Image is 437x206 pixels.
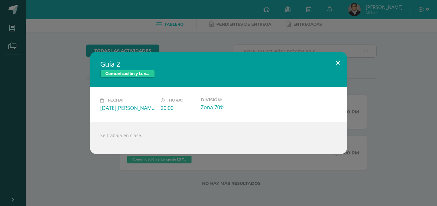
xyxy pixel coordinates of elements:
span: Comunicación y Lenguaje L3 Terce Idioma [100,70,155,78]
label: División: [201,97,256,102]
button: Close (Esc) [329,52,347,74]
span: Hora: [169,98,183,103]
div: [DATE][PERSON_NAME] [100,104,156,111]
div: Zona 70% [201,104,256,111]
div: Se trabaja en clase. [90,122,347,154]
div: 20:00 [161,104,196,111]
span: Fecha: [108,98,123,103]
h2: Guía 2 [100,60,337,69]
